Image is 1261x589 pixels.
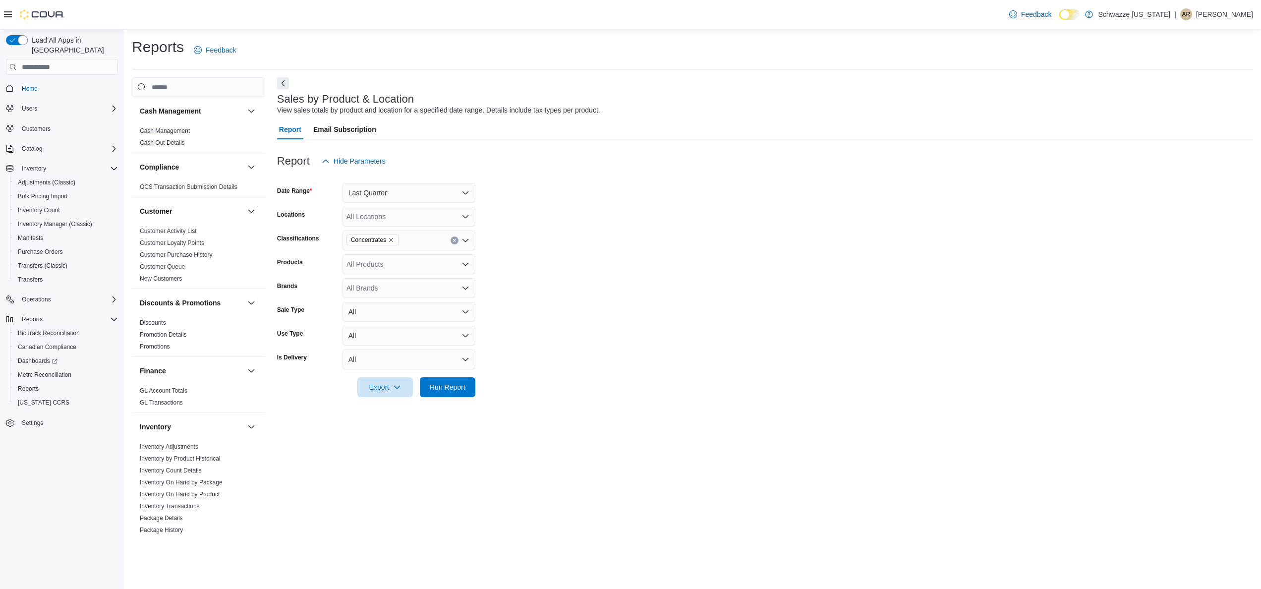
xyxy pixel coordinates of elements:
button: Inventory [18,163,50,175]
span: Metrc Reconciliation [14,369,118,381]
a: Transfers [14,274,47,286]
a: Customer Activity List [140,228,197,235]
button: Customers [2,121,122,136]
span: Customer Loyalty Points [140,239,204,247]
span: Inventory Adjustments [140,443,198,451]
button: Remove Concentrates from selection in this group [388,237,394,243]
span: Home [22,85,38,93]
label: Use Type [277,330,303,338]
h3: Cash Management [140,106,201,116]
a: Adjustments (Classic) [14,177,79,188]
span: Catalog [22,145,42,153]
button: Users [2,102,122,116]
button: Operations [2,293,122,306]
a: Metrc Reconciliation [14,369,75,381]
span: Adjustments (Classic) [18,178,75,186]
button: Open list of options [461,213,469,221]
label: Date Range [277,187,312,195]
h3: Finance [140,366,166,376]
button: Inventory Manager (Classic) [10,217,122,231]
button: Compliance [245,161,257,173]
a: Feedback [1005,4,1055,24]
span: Discounts [140,319,166,327]
span: Settings [18,416,118,429]
div: Austin Ronningen [1180,8,1192,20]
button: Transfers [10,273,122,287]
a: Dashboards [10,354,122,368]
img: Cova [20,9,64,19]
h3: Sales by Product & Location [277,93,414,105]
span: Package History [140,526,183,534]
button: Customer [140,206,243,216]
button: Open list of options [461,284,469,292]
div: Finance [132,385,265,412]
span: Report [279,119,301,139]
button: Discounts & Promotions [245,297,257,309]
button: Next [277,77,289,89]
span: Reports [18,313,118,325]
h1: Reports [132,37,184,57]
span: Reports [22,315,43,323]
button: Customer [245,205,257,217]
button: Settings [2,415,122,430]
button: Catalog [18,143,46,155]
a: Feedback [190,40,240,60]
span: Dashboards [18,357,57,365]
span: Transfers [14,274,118,286]
span: Hide Parameters [334,156,386,166]
button: Run Report [420,377,475,397]
span: Settings [22,419,43,427]
span: Promotions [140,343,170,351]
button: Open list of options [461,260,469,268]
a: Bulk Pricing Import [14,190,72,202]
a: Inventory Count Details [140,467,202,474]
span: Metrc Reconciliation [18,371,71,379]
span: Canadian Compliance [14,341,118,353]
a: Inventory Count [14,204,64,216]
a: Manifests [14,232,47,244]
a: Inventory On Hand by Package [140,479,223,486]
button: Hide Parameters [318,151,390,171]
button: [US_STATE] CCRS [10,396,122,410]
span: Inventory [18,163,118,175]
nav: Complex example [6,77,118,456]
span: Users [18,103,118,115]
button: Last Quarter [343,183,475,203]
div: View sales totals by product and location for a specified date range. Details include tax types p... [277,105,600,116]
span: Adjustments (Classic) [14,177,118,188]
button: Reports [2,312,122,326]
span: Email Subscription [313,119,376,139]
label: Classifications [277,235,319,242]
span: Customers [18,122,118,135]
span: Home [18,82,118,94]
button: Open list of options [461,236,469,244]
span: New Customers [140,275,182,283]
a: Settings [18,417,47,429]
label: Is Delivery [277,353,307,361]
button: All [343,326,475,346]
span: Concentrates [346,235,399,245]
span: Purchase Orders [18,248,63,256]
button: Inventory [2,162,122,176]
label: Sale Type [277,306,304,314]
span: Cash Out Details [140,139,185,147]
button: Catalog [2,142,122,156]
span: Washington CCRS [14,397,118,409]
span: Customers [22,125,51,133]
button: Discounts & Promotions [140,298,243,308]
div: Cash Management [132,125,265,153]
label: Brands [277,282,297,290]
a: [US_STATE] CCRS [14,397,73,409]
a: Promotion Details [140,331,187,338]
span: Operations [18,294,118,305]
span: Transfers (Classic) [14,260,118,272]
a: Package Details [140,515,183,522]
a: Inventory Adjustments [140,443,198,450]
span: Concentrates [351,235,386,245]
button: Users [18,103,41,115]
button: Cash Management [245,105,257,117]
a: Product Expirations [140,538,191,545]
button: Clear input [451,236,459,244]
a: Inventory Transactions [140,503,200,510]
